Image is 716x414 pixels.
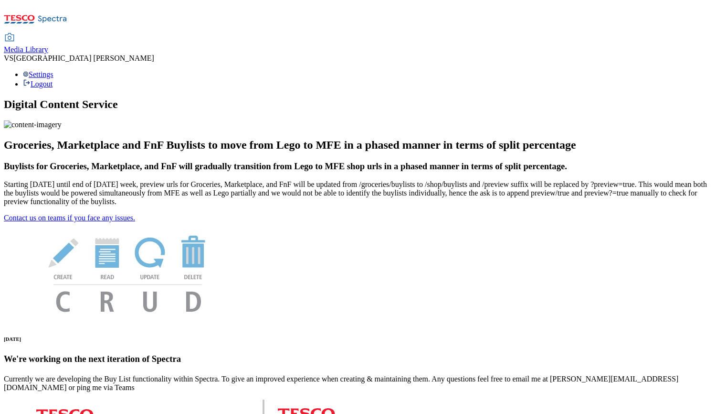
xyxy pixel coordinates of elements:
[4,34,48,54] a: Media Library
[4,161,712,172] h3: Buylists for Groceries, Marketplace, and FnF will gradually transition from Lego to MFE shop urls...
[23,70,53,78] a: Settings
[4,139,712,152] h2: Groceries, Marketplace and FnF Buylists to move from Lego to MFE in a phased manner in terms of s...
[4,54,13,62] span: VS
[4,214,135,222] a: Contact us on teams if you face any issues.
[4,45,48,54] span: Media Library
[23,80,53,88] a: Logout
[13,54,154,62] span: [GEOGRAPHIC_DATA] [PERSON_NAME]
[4,336,712,342] h6: [DATE]
[4,180,712,206] p: Starting [DATE] until end of [DATE] week, preview urls for Groceries, Marketplace, and FnF will b...
[4,354,712,364] h3: We're working on the next iteration of Spectra
[4,222,252,322] img: News Image
[4,98,712,111] h1: Digital Content Service
[4,120,62,129] img: content-imagery
[4,375,712,392] p: Currently we are developing the Buy List functionality within Spectra. To give an improved experi...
